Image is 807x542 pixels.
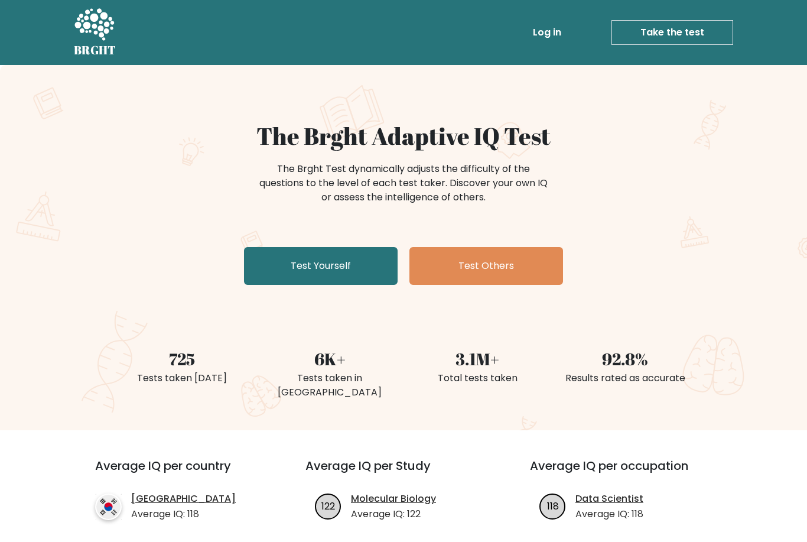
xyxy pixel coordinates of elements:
a: Take the test [611,20,733,45]
h5: BRGHT [74,43,116,57]
h3: Average IQ per country [95,459,263,487]
a: [GEOGRAPHIC_DATA] [131,492,236,506]
p: Average IQ: 118 [575,507,643,521]
div: 6K+ [263,346,396,371]
h3: Average IQ per occupation [530,459,726,487]
div: Results rated as accurate [558,371,692,385]
div: Tests taken [DATE] [115,371,249,385]
div: The Brght Test dynamically adjusts the difficulty of the questions to the level of each test take... [256,162,551,205]
text: 118 [547,499,559,512]
a: Log in [528,21,566,44]
h1: The Brght Adaptive IQ Test [115,122,692,150]
div: 725 [115,346,249,371]
a: BRGHT [74,5,116,60]
a: Molecular Biology [351,492,436,506]
div: 92.8% [558,346,692,371]
a: Test Yourself [244,247,398,285]
div: Total tests taken [411,371,544,385]
p: Average IQ: 118 [131,507,236,521]
img: country [95,494,122,520]
a: Data Scientist [575,492,643,506]
p: Average IQ: 122 [351,507,436,521]
div: 3.1M+ [411,346,544,371]
h3: Average IQ per Study [305,459,502,487]
div: Tests taken in [GEOGRAPHIC_DATA] [263,371,396,400]
a: Test Others [409,247,563,285]
text: 122 [321,499,335,512]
